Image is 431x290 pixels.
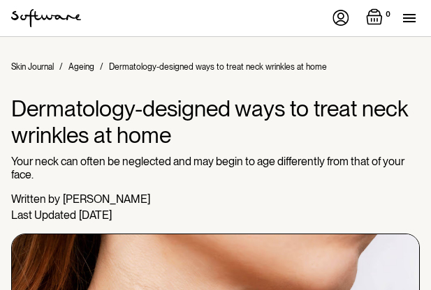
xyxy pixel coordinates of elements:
[11,9,81,27] img: Software Logo
[11,192,60,206] div: Written by
[11,9,81,27] a: home
[11,208,76,222] div: Last Updated
[11,62,54,72] a: Skin Journal
[383,8,393,21] div: 0
[79,208,112,222] div: [DATE]
[11,155,420,181] p: Your neck can often be neglected and may begin to age differently from that of your face.
[63,192,150,206] div: [PERSON_NAME]
[366,8,393,28] a: Open empty cart
[68,62,94,72] a: Ageing
[11,96,420,149] h1: Dermatology-designed ways to treat neck wrinkles at home
[109,62,327,72] div: Dermatology-designed ways to treat neck wrinkles at home
[59,62,63,72] div: /
[100,62,103,72] div: /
